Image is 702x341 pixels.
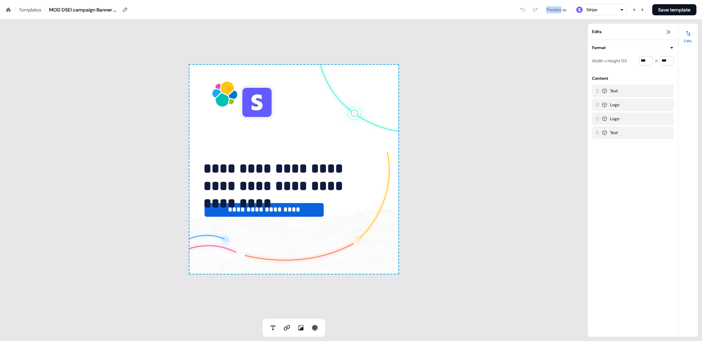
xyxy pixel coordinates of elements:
span: Edits [592,28,602,35]
button: Edits [678,28,698,43]
div: Width x Height (1:1) [592,55,627,67]
div: Logo [610,115,619,122]
div: Stripe [586,6,598,13]
div: Content [592,75,608,82]
button: Format [592,44,674,51]
div: / [44,6,46,14]
button: Stripe [572,4,627,15]
button: Save template [652,4,696,15]
div: Format [592,44,606,51]
div: / [14,6,16,14]
div: Text [610,129,618,136]
div: MOD DSEI campaign Banner 2 - white [49,6,119,13]
div: Preview as [546,6,567,13]
a: Templates [19,6,41,13]
div: Text [610,87,618,94]
div: Logo [610,101,619,108]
